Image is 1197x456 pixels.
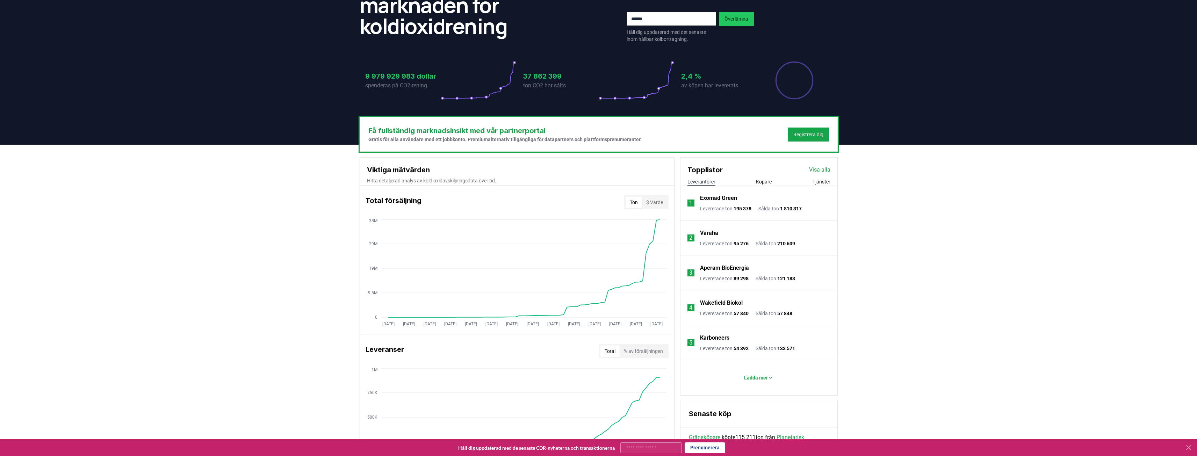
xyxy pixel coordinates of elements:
tspan: [DATE] [423,321,435,326]
font: : [776,346,777,351]
font: : [733,346,734,351]
font: Hitta detaljerad analys av koldioxidavskiljningsdata över tid. [367,178,496,183]
font: : [733,241,734,246]
font: 37 862 399 [523,72,562,80]
tspan: [DATE] [588,321,600,326]
font: Sålda ton [756,311,776,316]
font: 95 276 [734,241,749,246]
font: ton från [756,434,775,441]
font: Håll dig uppdaterad med det senaste inom hållbar kolborttagning. [627,29,706,42]
font: Senaste köp [689,410,731,418]
font: 57 840 [734,311,749,316]
tspan: 38M [369,218,377,223]
font: Viktiga mätvärden [367,166,430,174]
font: 1 810 317 [780,206,802,211]
font: Leveranser [366,345,404,354]
font: Sålda ton [758,206,779,211]
font: 2 [689,234,692,241]
tspan: 1M [372,367,377,372]
font: Aperam BioEnergia [700,265,749,271]
font: 9 979 929 983 dollar [365,72,436,80]
font: Topplistor [687,166,723,174]
button: Ladda mer [738,371,779,385]
font: Planetarisk [777,434,804,441]
font: Tjänster [813,179,830,184]
font: 2,4 % [681,72,701,80]
tspan: 29M [369,241,377,246]
font: Total försäljning [366,196,421,205]
button: Registrera dig [788,128,829,142]
font: Ladda mer [744,375,768,381]
font: Levererade ton [700,346,733,351]
font: Ton [630,200,638,205]
font: Köpare [756,179,772,184]
tspan: [DATE] [403,321,415,326]
tspan: [DATE] [650,321,662,326]
tspan: [DATE] [547,321,559,326]
font: 57 848 [777,311,792,316]
font: 115 211 [735,434,756,441]
font: Levererade ton [700,241,733,246]
font: Registrera dig [793,132,823,137]
font: : [779,206,780,211]
font: Gratis för alla användare med ett jobbkonto. Premiumalternativ tillgängliga för datapartners och ... [368,137,642,142]
font: Överlämna [724,16,748,22]
tspan: [DATE] [382,321,394,326]
a: Planetarisk [777,433,804,442]
button: Överlämna [719,12,754,26]
font: 4 [689,304,692,311]
font: 3 [689,269,692,276]
tspan: 0 [375,315,377,320]
font: Karboneers [700,334,729,341]
font: Wakefield Biokol [700,299,743,306]
font: : [776,276,777,281]
tspan: 19M [369,266,377,271]
tspan: [DATE] [485,321,497,326]
font: Levererade ton [700,276,733,281]
font: 89 298 [734,276,749,281]
font: : [733,311,734,316]
a: Registrera dig [793,131,823,138]
tspan: [DATE] [506,321,518,326]
font: Sålda ton [756,276,776,281]
font: 5 [689,339,692,346]
a: Karboneers [700,334,729,342]
font: Sålda ton [756,241,776,246]
font: : [733,276,734,281]
font: Total [605,348,615,354]
font: 210 609 [777,241,795,246]
a: Exomad Green [700,194,737,202]
font: av köpen har levererats [681,82,738,89]
div: Procentandel av levererad försäljning [775,61,814,100]
tspan: 9.5M [368,290,377,295]
tspan: [DATE] [526,321,539,326]
a: Visa alla [809,166,830,174]
font: 195 378 [734,206,751,211]
font: Sålda ton [756,346,776,351]
tspan: 750K [367,390,377,395]
font: Få fullständig marknadsinsikt med vår partnerportal [368,126,546,135]
tspan: [DATE] [444,321,456,326]
tspan: [DATE] [629,321,642,326]
font: : [733,206,734,211]
font: % av försäljningen [624,348,663,354]
font: Gränsköpare [689,434,720,441]
tspan: [DATE] [609,321,621,326]
font: 1 [689,200,692,206]
font: Visa alla [809,166,830,173]
font: 133 571 [777,346,795,351]
font: : [776,311,777,316]
font: 54 392 [734,346,749,351]
a: Gränsköpare [689,433,720,442]
font: spenderas på CO2-rening [365,82,427,89]
font: 121 183 [777,276,795,281]
font: Exomad Green [700,195,737,201]
a: Varaha [700,229,718,237]
font: köpte [722,434,735,441]
font: $ Värde [646,200,663,205]
font: Levererade ton [700,206,733,211]
font: ton CO2 har sålts [523,82,566,89]
font: Varaha [700,230,718,236]
a: Wakefield Biokol [700,299,743,307]
font: Leverantörer [687,179,715,184]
